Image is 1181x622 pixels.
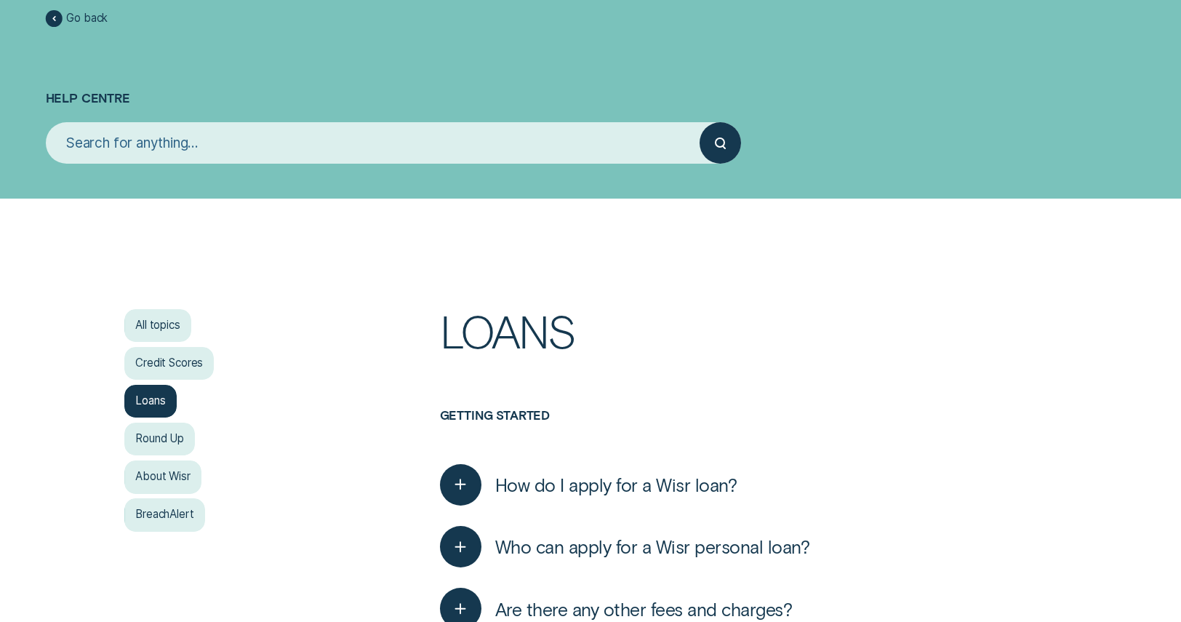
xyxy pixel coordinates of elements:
[495,535,810,558] span: Who can apply for a Wisr personal loan?
[124,423,195,456] a: Round Up
[700,122,741,164] button: Submit your search query.
[46,122,700,164] input: Search for anything...
[495,598,793,621] span: Are there any other fees and charges?
[440,408,1057,453] h3: Getting started
[440,526,810,567] button: Who can apply for a Wisr personal loan?
[495,474,737,496] span: How do I apply for a Wisr loan?
[440,309,1057,409] h1: Loans
[124,385,177,418] a: Loans
[124,460,201,494] a: About Wisr
[46,10,108,27] a: Go back
[124,498,205,532] a: BreachAlert
[440,464,737,506] button: How do I apply for a Wisr loan?
[66,12,108,25] span: Go back
[124,309,191,343] a: All topics
[46,29,1136,123] h1: Help Centre
[124,347,214,380] a: Credit Scores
